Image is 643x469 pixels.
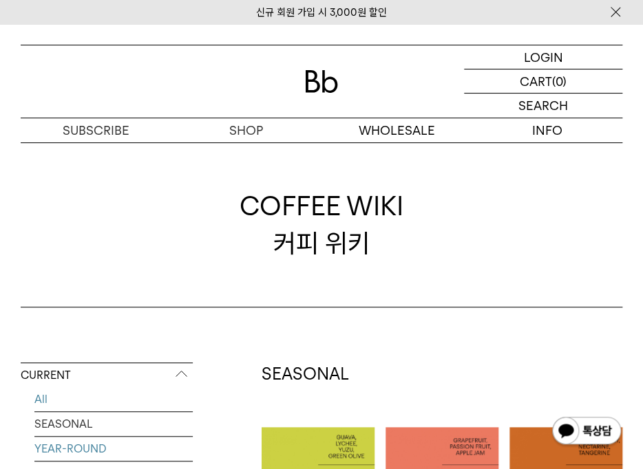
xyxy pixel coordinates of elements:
a: SHOP [171,118,322,142]
p: (0) [552,69,567,93]
p: INFO [472,118,623,142]
a: All [34,387,193,411]
p: CART [520,69,552,93]
p: CURRENT [21,363,193,388]
div: 커피 위키 [240,188,403,261]
p: SEARCH [518,94,568,118]
a: YEAR-ROUND [34,437,193,461]
a: 신규 회원 가입 시 3,000원 할인 [256,6,387,19]
h2: SEASONAL [262,362,622,386]
a: CART (0) [464,69,622,94]
a: SUBSCRIBE [21,118,171,142]
p: LOGIN [524,45,563,69]
a: LOGIN [464,45,622,69]
p: WHOLESALE [321,118,472,142]
img: 카카오톡 채널 1:1 채팅 버튼 [551,415,622,448]
span: COFFEE WIKI [240,188,403,224]
a: SEASONAL [34,412,193,436]
img: 로고 [305,70,338,93]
